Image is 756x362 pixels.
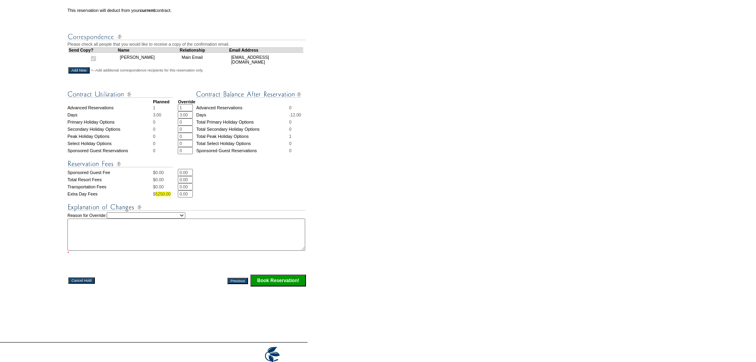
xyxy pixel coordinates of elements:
strong: Planned [153,99,169,104]
span: 0.00 [156,184,164,189]
input: Previous [227,278,248,284]
td: Secondary Holiday Options [67,126,153,133]
td: Relationship [180,47,229,52]
input: Cancel Hold [68,277,95,284]
td: Sponsored Guest Fee [67,169,153,176]
span: -12.00 [289,112,301,117]
td: Days [67,111,153,118]
span: Please check all people that you would like to receive a copy of the confirmation email. [67,42,229,46]
span: 0 [153,127,155,132]
td: This reservation will deduct from your contract. [67,8,307,13]
td: Days [196,111,289,118]
b: current [140,8,155,13]
td: [EMAIL_ADDRESS][DOMAIN_NAME] [229,52,303,66]
td: $ [153,183,178,190]
strong: Override [178,99,195,104]
img: Explanation of Changes [67,202,306,212]
span: 0 [153,134,155,139]
td: Total Select Holiday Options [196,140,289,147]
td: Name [118,47,180,52]
td: Email Address [229,47,303,52]
td: Total Peak Holiday Options [196,133,289,140]
span: 0 [153,120,155,124]
span: 0.00 [156,177,164,182]
td: $ [153,190,178,197]
span: 1 [153,105,155,110]
span: 3.00 [153,112,161,117]
span: 0.00 [156,170,164,175]
input: Add New [68,67,90,74]
span: 0 [289,148,292,153]
span: 5250.00 [156,192,171,196]
img: Contract Utilization [67,89,173,99]
img: Reservation Fees [67,159,173,169]
td: Total Secondary Holiday Options [196,126,289,133]
td: $ [153,176,178,183]
span: 0 [153,141,155,146]
span: 0 [289,141,292,146]
td: Total Primary Holiday Options [196,118,289,126]
td: $ [153,169,178,176]
td: Sponsored Guest Reservations [196,147,289,154]
td: [PERSON_NAME] [118,52,180,66]
td: Transportation Fees [67,183,153,190]
span: 0 [289,127,292,132]
span: 1 [289,134,292,139]
td: Send Copy? [69,47,118,52]
input: Click this button to finalize your reservation. [250,275,306,287]
td: Primary Holiday Options [67,118,153,126]
td: Select Holiday Options [67,140,153,147]
td: Peak Holiday Options [67,133,153,140]
td: Main Email [180,52,229,66]
td: Sponsored Guest Reservations [67,147,153,154]
span: 0 [153,148,155,153]
span: <--Add additional correspondence recipients for this reservation only. [91,68,204,73]
td: Advanced Reservations [196,104,289,111]
span: 0 [289,105,292,110]
img: Contract Balance After Reservation [196,89,301,99]
td: Reason for Override: [67,212,307,256]
span: 0 [289,120,292,124]
td: Advanced Reservations [67,104,153,111]
td: Total Resort Fees [67,176,153,183]
td: Extra Day Fees [67,190,153,197]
